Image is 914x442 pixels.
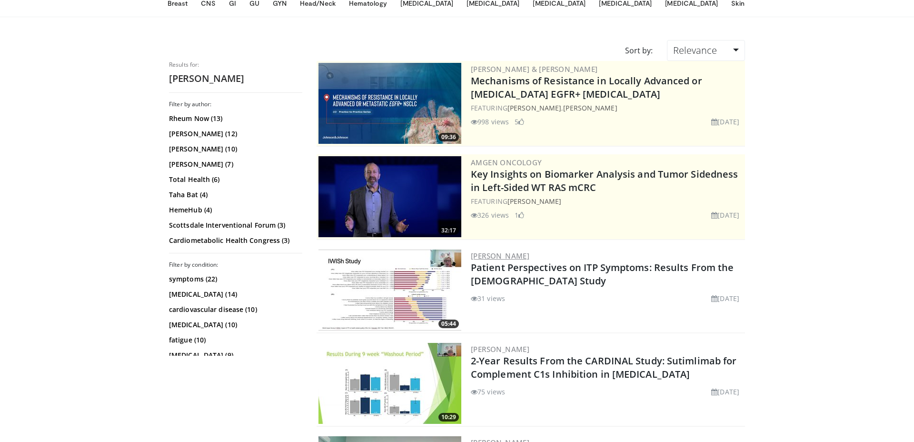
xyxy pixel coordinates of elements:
span: Relevance [673,44,717,57]
li: [DATE] [711,117,739,127]
img: 34b76db1-d842-4423-b9f2-0ef579144924.300x170_q85_crop-smart_upscale.jpg [318,343,461,424]
li: [DATE] [711,293,739,303]
li: 326 views [471,210,509,220]
img: 5ecd434b-3529-46b9-a096-7519503420a4.png.300x170_q85_crop-smart_upscale.jpg [318,156,461,237]
li: 1 [515,210,524,220]
a: 10:29 [318,343,461,424]
li: 5 [515,117,524,127]
li: 998 views [471,117,509,127]
span: 32:17 [438,226,459,235]
a: Patient Perspectives on ITP Symptoms: Results From the [DEMOGRAPHIC_DATA] Study [471,261,734,287]
h2: [PERSON_NAME] [169,72,302,85]
a: Cardiometabolic Health Congress (3) [169,236,300,245]
div: FEATURING [471,196,743,206]
a: [PERSON_NAME] & [PERSON_NAME] [471,64,598,74]
a: Amgen Oncology [471,158,542,167]
a: 05:44 [318,250,461,331]
a: Taha Bat (4) [169,190,300,200]
a: [MEDICAL_DATA] (10) [169,320,300,330]
li: [DATE] [711,210,739,220]
span: 09:36 [438,133,459,141]
a: [MEDICAL_DATA] (14) [169,290,300,299]
p: Results for: [169,61,302,69]
a: Scottsdale Interventional Forum (3) [169,221,300,230]
a: [PERSON_NAME] (10) [169,144,300,154]
a: Relevance [667,40,745,61]
a: HemeHub (4) [169,205,300,215]
a: [MEDICAL_DATA] (9) [169,351,300,360]
a: Total Health (6) [169,175,300,184]
img: 8169f7c7-eed7-4ab7-93e8-16c3aee588c0.300x170_q85_crop-smart_upscale.jpg [318,250,461,331]
a: 2-Year Results From the CARDINAL Study: Sutimlimab for Complement C1s Inhibition in [MEDICAL_DATA] [471,354,736,381]
a: Rheum Now (13) [169,114,300,123]
a: cardiovascular disease (10) [169,305,300,314]
a: [PERSON_NAME] [471,344,529,354]
span: 05:44 [438,320,459,328]
li: [DATE] [711,387,739,397]
img: 84252362-9178-4a34-866d-0e9c845de9ea.jpeg.300x170_q85_crop-smart_upscale.jpg [318,63,461,144]
a: Key Insights on Biomarker Analysis and Tumor Sidedness in Left-Sided WT RAS mCRC [471,168,738,194]
a: [PERSON_NAME] [507,103,561,112]
a: 09:36 [318,63,461,144]
a: [PERSON_NAME] [471,251,529,261]
a: Mechanisms of Resistance in Locally Advanced or [MEDICAL_DATA] EGFR+ [MEDICAL_DATA] [471,74,702,100]
h3: Filter by condition: [169,261,302,269]
a: [PERSON_NAME] [507,197,561,206]
h3: Filter by author: [169,100,302,108]
a: [PERSON_NAME] (12) [169,129,300,139]
a: 32:17 [318,156,461,237]
span: 10:29 [438,413,459,422]
a: fatigue (10) [169,335,300,345]
a: [PERSON_NAME] [563,103,617,112]
div: FEATURING , [471,103,743,113]
div: Sort by: [618,40,660,61]
a: symptoms (22) [169,274,300,284]
li: 31 views [471,293,505,303]
a: [PERSON_NAME] (7) [169,160,300,169]
li: 75 views [471,387,505,397]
